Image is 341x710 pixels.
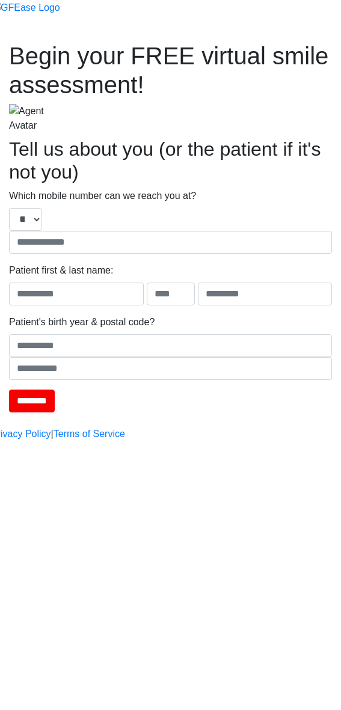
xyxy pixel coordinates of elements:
img: Agent Avatar [9,104,48,133]
a: | [51,427,54,441]
label: Patient first & last name: [9,263,113,278]
a: Terms of Service [54,427,125,441]
h1: Begin your FREE virtual smile assessment! [9,41,332,99]
h2: Tell us about you (or the patient if it's not you) [9,138,332,184]
label: Which mobile number can we reach you at? [9,189,196,203]
label: Patient's birth year & postal code? [9,315,155,329]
